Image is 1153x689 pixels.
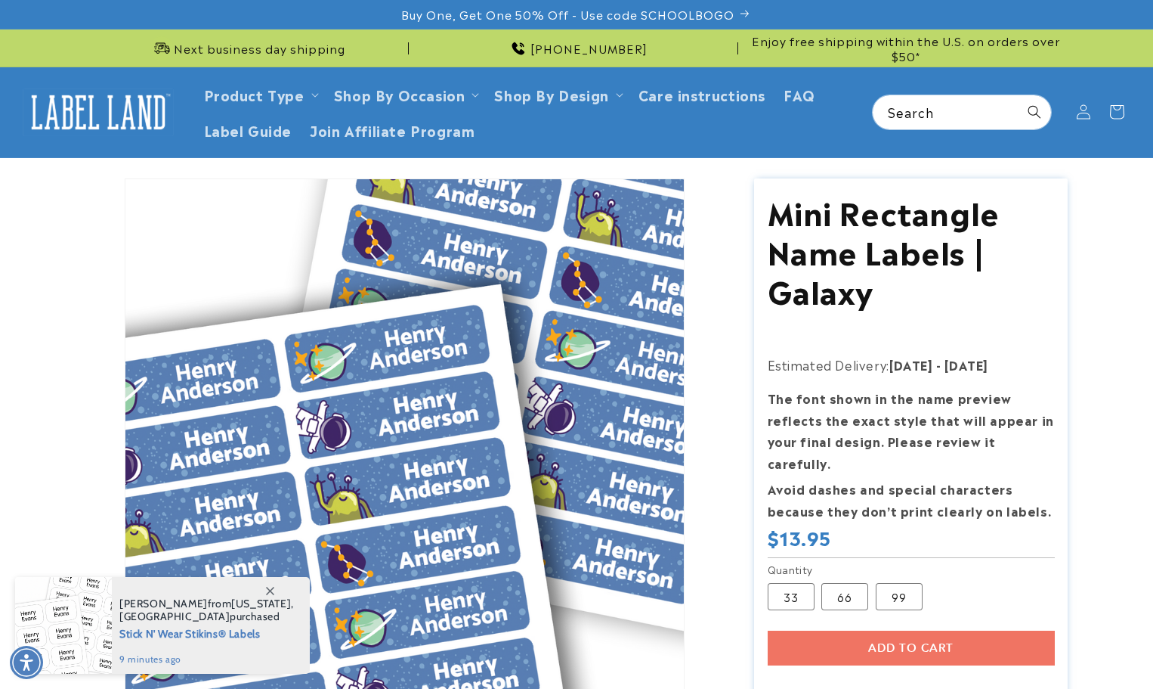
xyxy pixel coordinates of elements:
[485,76,629,112] summary: Shop By Design
[119,597,208,610] span: [PERSON_NAME]
[530,41,648,56] span: [PHONE_NUMBER]
[768,354,1055,376] p: Estimated Delivery:
[768,480,1052,520] strong: Avoid dashes and special characters because they don’t print clearly on labels.
[401,7,734,22] span: Buy One, Get One 50% Off - Use code SCHOOLBOGO
[936,355,941,374] strong: -
[768,583,815,610] label: 33
[174,41,345,56] span: Next business day shipping
[889,355,933,374] strong: [DATE]
[876,583,923,610] label: 99
[494,84,608,104] a: Shop By Design
[768,191,1055,309] h1: Mini Rectangle Name Labels | Galaxy
[204,84,304,104] a: Product Type
[744,33,1068,63] span: Enjoy free shipping within the U.S. on orders over $50*
[195,112,301,147] a: Label Guide
[415,29,738,67] div: Announcement
[768,562,815,577] legend: Quantity
[231,597,291,610] span: [US_STATE]
[204,121,292,138] span: Label Guide
[1002,624,1138,674] iframe: Gorgias live chat messenger
[119,597,294,623] span: from , purchased
[744,29,1068,67] div: Announcement
[768,389,1054,472] strong: The font shown in the name preview reflects the exact style that will appear in your final design...
[784,85,815,103] span: FAQ
[774,76,824,112] a: FAQ
[195,76,325,112] summary: Product Type
[944,355,988,374] strong: [DATE]
[821,583,868,610] label: 66
[85,29,409,67] div: Announcement
[638,85,765,103] span: Care instructions
[310,121,474,138] span: Join Affiliate Program
[301,112,484,147] a: Join Affiliate Program
[119,610,230,623] span: [GEOGRAPHIC_DATA]
[10,646,43,679] div: Accessibility Menu
[23,88,174,135] img: Label Land
[768,526,832,549] span: $13.95
[17,83,180,141] a: Label Land
[334,85,465,103] span: Shop By Occasion
[325,76,486,112] summary: Shop By Occasion
[1018,95,1051,129] button: Search
[629,76,774,112] a: Care instructions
